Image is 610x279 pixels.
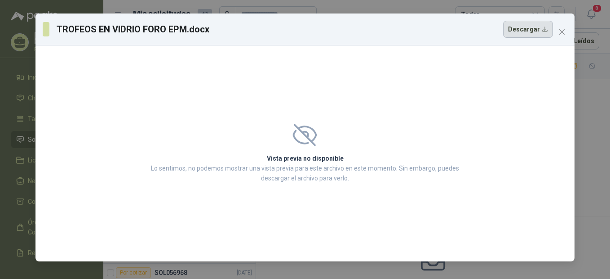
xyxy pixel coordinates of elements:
[57,22,210,36] h3: TROFEOS EN VIDRIO FORO EPM.docx
[555,25,569,39] button: Close
[148,163,462,183] p: Lo sentimos, no podemos mostrar una vista previa para este archivo en este momento. Sin embargo, ...
[558,28,566,36] span: close
[503,21,553,38] button: Descargar
[148,153,462,163] h2: Vista previa no disponible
